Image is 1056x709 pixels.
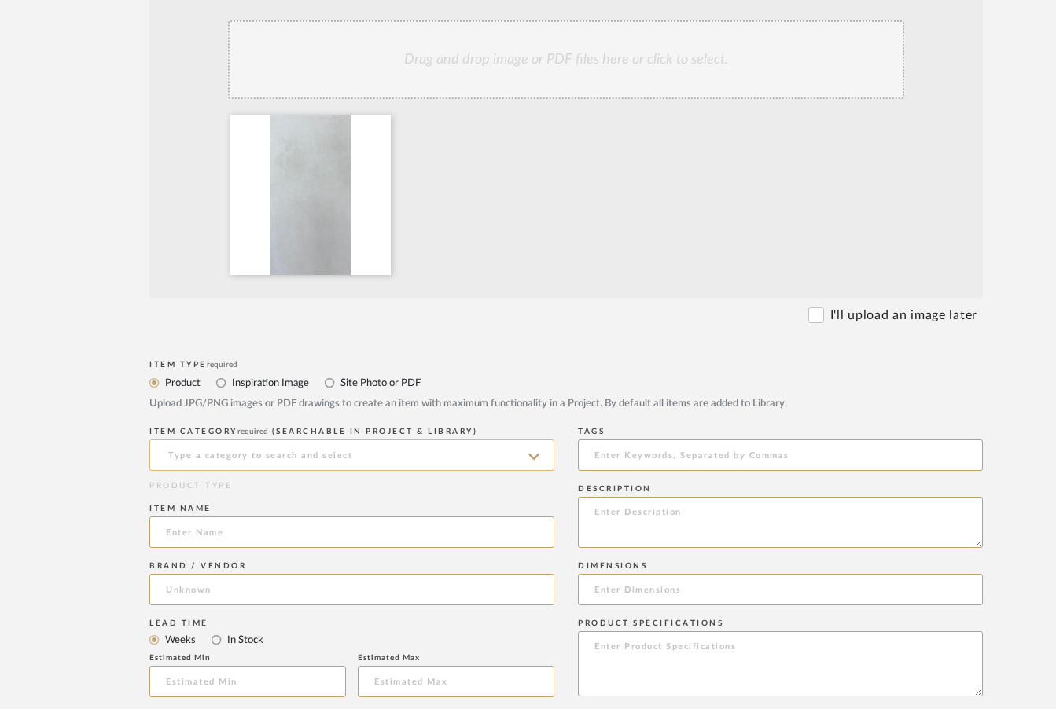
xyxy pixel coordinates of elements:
label: Weeks [164,631,196,648]
input: Estimated Min [149,666,346,697]
label: Product [164,374,201,391]
label: Site Photo or PDF [339,374,421,391]
input: Unknown [149,574,554,605]
span: (Searchable in Project & Library) [272,428,478,435]
div: Upload JPG/PNG images or PDF drawings to create an item with maximum functionality in a Project. ... [149,396,983,412]
div: Item Type [149,360,983,369]
div: Estimated Min [149,653,346,663]
input: Type a category to search and select [149,439,554,471]
label: I'll upload an image later [830,306,977,325]
label: Inspiration Image [230,374,309,391]
label: In Stock [226,631,263,648]
input: Enter Dimensions [578,574,983,605]
div: Estimated Max [358,653,554,663]
div: Item name [149,504,554,513]
span: required [237,428,268,435]
div: Brand / Vendor [149,561,554,571]
div: ITEM CATEGORY [149,427,554,436]
div: Description [578,484,983,494]
div: Lead Time [149,619,554,628]
div: Product Specifications [578,619,983,628]
div: Dimensions [578,561,983,571]
input: Estimated Max [358,666,554,697]
mat-radio-group: Select item type [149,373,983,392]
input: Enter Keywords, Separated by Commas [578,439,983,471]
div: PRODUCT TYPE [149,480,554,492]
input: Enter Name [149,516,554,548]
mat-radio-group: Select item type [149,630,554,649]
span: required [207,361,237,369]
div: Tags [578,427,983,436]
